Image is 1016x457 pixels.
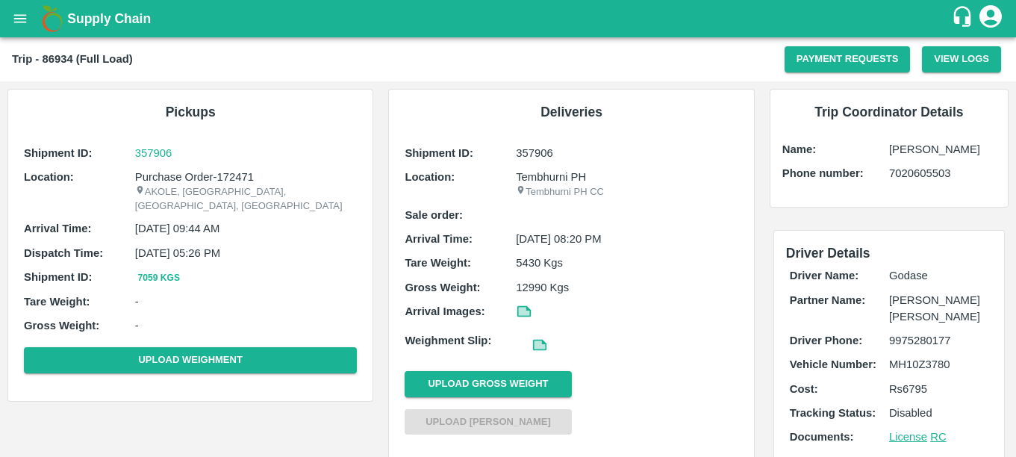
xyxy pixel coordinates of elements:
[135,293,358,310] p: -
[951,5,977,32] div: customer-support
[405,335,491,346] b: Weighment Slip:
[930,431,946,443] a: RC
[889,141,996,158] p: [PERSON_NAME]
[401,102,741,122] h6: Deliveries
[135,245,358,261] p: [DATE] 05:26 PM
[24,147,93,159] b: Shipment ID:
[889,332,988,349] p: 9975280177
[3,1,37,36] button: open drawer
[12,53,133,65] b: Trip - 86934 (Full Load)
[790,407,876,419] b: Tracking Status:
[24,247,103,259] b: Dispatch Time:
[24,296,90,308] b: Tare Weight:
[782,143,816,155] b: Name:
[786,246,870,261] span: Driver Details
[24,171,74,183] b: Location:
[889,356,988,373] p: MH10Z3780
[516,169,738,185] p: Tembhurni PH
[516,255,738,271] p: 5430 Kgs
[889,292,988,326] p: [PERSON_NAME] [PERSON_NAME]
[405,282,480,293] b: Gross Weight:
[790,294,865,306] b: Partner Name:
[135,185,358,213] p: AKOLE, [GEOGRAPHIC_DATA], [GEOGRAPHIC_DATA], [GEOGRAPHIC_DATA]
[889,165,996,181] p: 7020605503
[405,371,571,397] button: Upload Gross Weight
[135,220,358,237] p: [DATE] 09:44 AM
[889,431,927,443] a: License
[24,347,357,373] button: Upload Weighment
[790,358,876,370] b: Vehicle Number:
[790,383,818,395] b: Cost:
[889,381,988,397] p: Rs 6795
[135,270,183,286] button: 7059 Kgs
[516,231,738,247] p: [DATE] 08:20 PM
[405,147,473,159] b: Shipment ID:
[405,305,484,317] b: Arrival Images:
[889,405,988,421] p: Disabled
[922,46,1001,72] button: View Logs
[135,317,358,334] p: -
[516,145,738,161] p: 357906
[405,209,463,221] b: Sale order:
[790,270,858,282] b: Driver Name:
[790,335,862,346] b: Driver Phone:
[24,223,91,234] b: Arrival Time:
[516,185,738,199] p: Tembhurni PH CC
[20,102,361,122] h6: Pickups
[24,271,93,283] b: Shipment ID:
[790,431,854,443] b: Documents:
[516,279,738,296] p: 12990 Kgs
[67,11,151,26] b: Supply Chain
[135,145,358,161] a: 357906
[37,4,67,34] img: logo
[785,46,911,72] button: Payment Requests
[782,102,996,122] h6: Trip Coordinator Details
[405,233,472,245] b: Arrival Time:
[405,257,471,269] b: Tare Weight:
[889,267,988,284] p: Godase
[135,169,358,185] p: Purchase Order-172471
[24,320,99,332] b: Gross Weight:
[782,167,864,179] b: Phone number:
[405,171,455,183] b: Location:
[67,8,951,29] a: Supply Chain
[977,3,1004,34] div: account of current user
